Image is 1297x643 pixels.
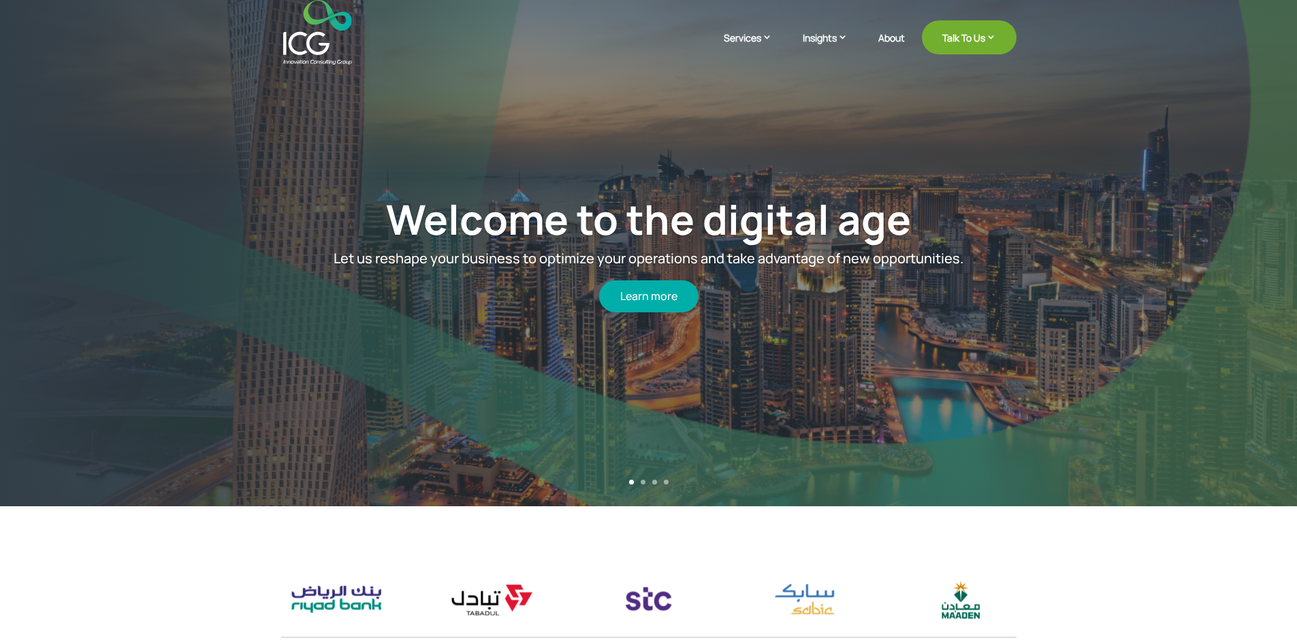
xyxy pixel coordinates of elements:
[749,576,860,623] img: sabic logo
[652,480,657,484] a: 3
[803,31,861,65] a: Insights
[593,576,704,623] img: stc logo
[664,480,669,484] a: 4
[599,280,699,312] a: Learn more
[437,576,548,623] img: tabadul logo
[641,480,645,484] a: 2
[281,576,391,623] img: riyad bank
[905,576,1016,623] div: 9 / 17
[724,31,786,65] a: Services
[749,576,860,623] div: 8 / 17
[922,20,1016,54] a: Talk To Us
[878,33,905,65] a: About
[905,576,1016,623] img: maaden logo
[593,576,704,623] div: 7 / 17
[281,576,391,623] div: 5 / 17
[334,249,963,267] span: Let us reshape your business to optimize your operations and take advantage of new opportunities.
[386,191,911,247] a: Welcome to the digital age
[437,576,548,623] div: 6 / 17
[629,480,634,484] a: 1
[1229,578,1297,643] iframe: Chat Widget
